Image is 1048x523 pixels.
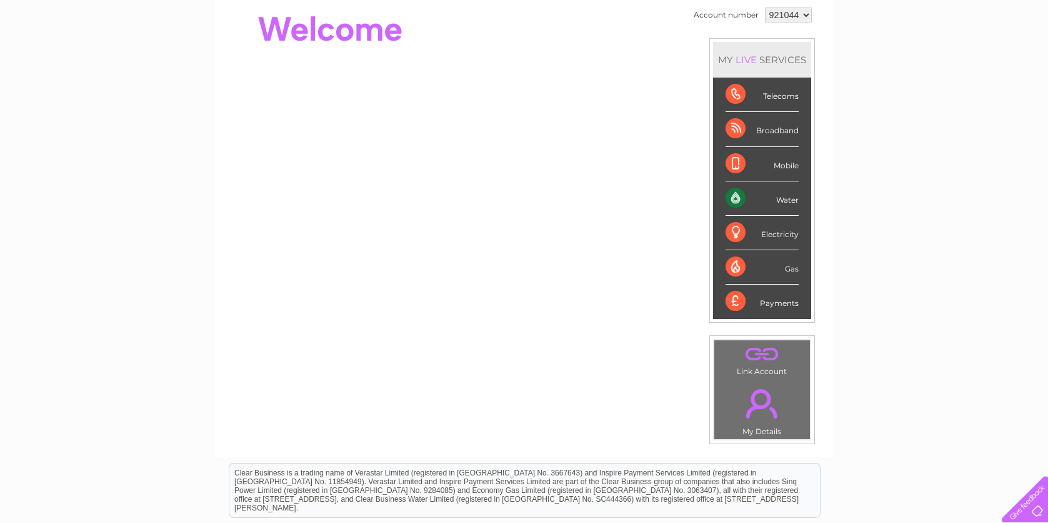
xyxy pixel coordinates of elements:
a: 0333 014 3131 [812,6,899,22]
div: Mobile [726,147,799,181]
div: Gas [726,250,799,285]
a: . [717,343,807,365]
div: Payments [726,285,799,318]
div: Broadband [726,112,799,146]
div: MY SERVICES [713,42,811,78]
img: logo.png [37,33,101,71]
a: Blog [939,53,957,63]
a: Log out [1007,53,1036,63]
a: Telecoms [894,53,932,63]
div: Electricity [726,216,799,250]
td: My Details [714,378,811,440]
a: Contact [965,53,996,63]
div: LIVE [733,54,759,66]
a: . [717,382,807,425]
a: Water [828,53,852,63]
td: Link Account [714,340,811,379]
a: Energy [859,53,887,63]
div: Clear Business is a trading name of Verastar Limited (registered in [GEOGRAPHIC_DATA] No. 3667643... [229,7,820,61]
div: Telecoms [726,78,799,112]
td: Account number [691,4,762,26]
div: Water [726,181,799,216]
